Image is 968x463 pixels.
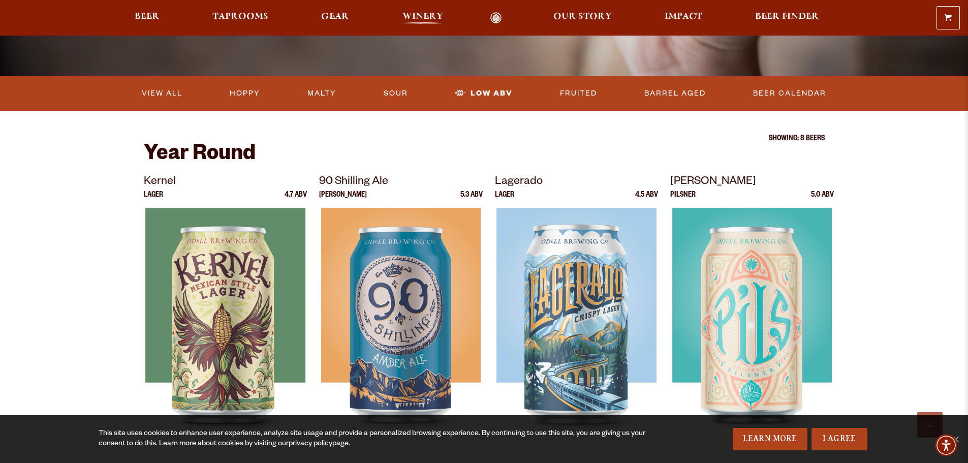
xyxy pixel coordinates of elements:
[321,13,349,21] span: Gear
[755,13,819,21] span: Beer Finder
[556,82,601,105] a: Fruited
[811,428,867,450] a: I Agree
[128,12,166,24] a: Beer
[547,12,618,24] a: Our Story
[670,173,834,462] a: [PERSON_NAME] Pilsner 5.0 ABV Odell Pils Odell Pils
[144,192,163,208] p: Lager
[670,192,696,208] p: Pilsner
[138,82,186,105] a: View All
[935,434,957,456] div: Accessibility Menu
[672,208,832,462] img: Odell Pils
[396,12,450,24] a: Winery
[319,173,483,462] a: 90 Shilling Ale [PERSON_NAME] 5.3 ABV 90 Shilling Ale 90 Shilling Ale
[303,82,340,105] a: Malty
[553,13,612,21] span: Our Story
[285,192,307,208] p: 4.7 ABV
[315,12,356,24] a: Gear
[144,173,307,192] p: Kernel
[206,12,275,24] a: Taprooms
[99,429,649,449] div: This site uses cookies to enhance user experience, analyze site usage and provide a personalized ...
[635,192,658,208] p: 4.5 ABV
[749,82,830,105] a: Beer Calendar
[135,13,160,21] span: Beer
[477,12,515,24] a: Odell Home
[451,82,517,105] a: Low ABV
[495,192,514,208] p: Lager
[670,173,834,192] p: [PERSON_NAME]
[319,173,483,192] p: 90 Shilling Ale
[319,192,367,208] p: [PERSON_NAME]
[380,82,412,105] a: Sour
[640,82,710,105] a: Barrel Aged
[144,135,825,143] p: Showing: 8 Beers
[321,208,481,462] img: 90 Shilling Ale
[748,12,826,24] a: Beer Finder
[733,428,807,450] a: Learn More
[144,143,825,168] h2: Year Round
[811,192,834,208] p: 5.0 ABV
[289,440,332,448] a: privacy policy
[212,13,268,21] span: Taprooms
[402,13,443,21] span: Winery
[495,173,659,462] a: Lagerado Lager 4.5 ABV Lagerado Lagerado
[665,13,702,21] span: Impact
[658,12,709,24] a: Impact
[495,173,659,192] p: Lagerado
[496,208,656,462] img: Lagerado
[226,82,264,105] a: Hoppy
[460,192,483,208] p: 5.3 ABV
[917,412,943,438] a: Scroll to top
[144,173,307,462] a: Kernel Lager 4.7 ABV Kernel Kernel
[145,208,305,462] img: Kernel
